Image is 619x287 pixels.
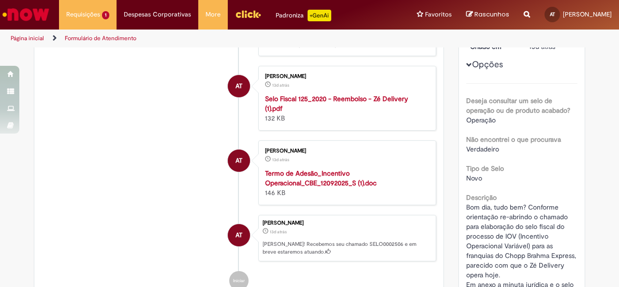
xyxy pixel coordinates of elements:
[102,11,109,19] span: 1
[308,10,331,21] p: +GenAi
[1,5,51,24] img: ServiceNow
[563,10,612,18] span: [PERSON_NAME]
[272,82,289,88] span: 13d atrás
[466,116,496,124] span: Operação
[466,145,499,153] span: Verdadeiro
[65,34,136,42] a: Formulário de Atendimento
[228,224,250,246] div: Alexia de Oliveira Teixeira
[265,148,426,154] div: [PERSON_NAME]
[228,75,250,97] div: Alexia de Oliveira Teixeira
[529,42,555,51] span: 13d atrás
[466,10,509,19] a: Rascunhos
[206,10,221,19] span: More
[235,7,261,21] img: click_logo_yellow_360x200.png
[236,149,242,172] span: AT
[11,34,44,42] a: Página inicial
[270,229,287,235] time: 17/09/2025 09:01:29
[272,157,289,163] time: 17/09/2025 09:01:10
[265,74,426,79] div: [PERSON_NAME]
[265,168,426,197] div: 146 KB
[265,94,426,123] div: 132 KB
[124,10,191,19] span: Despesas Corporativas
[474,10,509,19] span: Rascunhos
[7,30,405,47] ul: Trilhas de página
[265,94,408,113] a: Selo Fiscal 125_2020 - Reembolso - Zé Delivery (1).pdf
[466,174,482,182] span: Novo
[270,229,287,235] span: 13d atrás
[272,157,289,163] span: 13d atrás
[42,215,436,261] li: Alexia de Oliveira Teixeira
[466,135,561,144] b: Não encontrei o que procurava
[263,241,431,256] p: [PERSON_NAME]! Recebemos seu chamado SELO0002506 e em breve estaremos atuando.
[236,224,242,247] span: AT
[550,11,555,17] span: AT
[272,82,289,88] time: 17/09/2025 09:01:10
[466,96,570,115] b: Deseja consultar um selo de operação ou de produto acabado?
[529,42,555,51] time: 17/09/2025 09:01:29
[466,193,497,202] b: Descrição
[276,10,331,21] div: Padroniza
[236,75,242,98] span: AT
[263,220,431,226] div: [PERSON_NAME]
[466,164,504,173] b: Tipo de Selo
[228,150,250,172] div: Alexia de Oliveira Teixeira
[425,10,452,19] span: Favoritos
[66,10,100,19] span: Requisições
[265,169,377,187] a: Termo de Adesão_Incentivo Operacional_CBE_12092025_S (1).doc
